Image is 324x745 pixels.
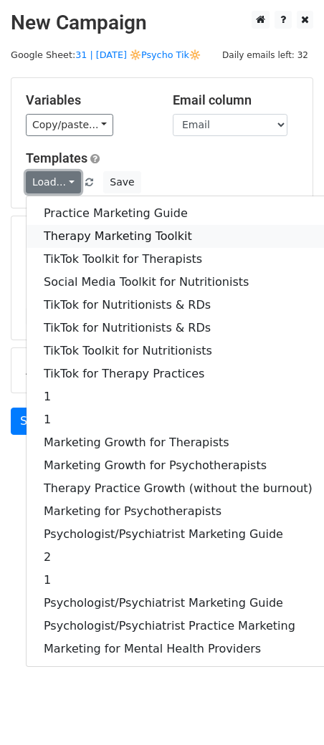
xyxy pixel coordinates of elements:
[75,49,201,60] a: 31 | [DATE] 🔆Psycho Tik🔆
[217,47,313,63] span: Daily emails left: 32
[11,408,58,435] a: Send
[11,49,201,60] small: Google Sheet:
[26,92,151,108] h5: Variables
[26,150,87,165] a: Templates
[26,171,81,193] a: Load...
[103,171,140,193] button: Save
[217,49,313,60] a: Daily emails left: 32
[11,11,313,35] h2: New Campaign
[173,92,298,108] h5: Email column
[26,114,113,136] a: Copy/paste...
[252,676,324,745] iframe: Chat Widget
